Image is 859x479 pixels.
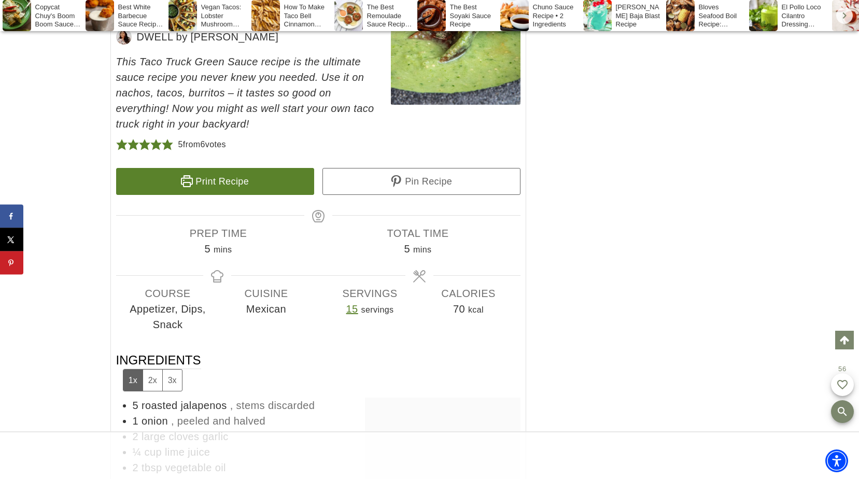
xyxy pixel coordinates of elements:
[133,415,139,427] span: 1
[178,137,226,152] div: from votes
[119,301,217,332] span: Appetizer, Dips, Snack
[137,29,279,45] span: DWELL by [PERSON_NAME]
[322,168,520,195] a: Pin Recipe
[205,243,211,255] span: 5
[453,303,465,315] span: 70
[150,137,162,152] span: Rate this recipe 4 out of 5 stars
[413,245,431,254] span: mins
[230,400,315,411] span: , stems discarded
[116,137,128,152] span: Rate this recipe 1 out of 5 stars
[123,370,143,391] button: Adjust servings by 1x
[162,370,182,391] button: Adjust servings by 3x
[162,137,173,152] span: Rate this recipe 5 out of 5 stars
[119,226,318,241] span: Prep Time
[217,301,316,317] span: Mexican
[139,137,150,152] span: Rate this recipe 3 out of 5 stars
[116,352,201,391] span: Ingredients
[200,140,205,149] span: 6
[142,400,227,411] span: roasted jalapenos
[214,245,232,254] span: mins
[346,303,358,315] a: Adjust recipe servings
[321,286,419,301] span: Servings
[133,431,139,442] span: 2
[347,443,513,469] iframe: Advertisement
[217,286,316,301] span: Cuisine
[419,286,518,301] span: Calories
[119,286,217,301] span: Course
[178,140,183,149] span: 5
[825,449,848,472] div: Accessibility Menu
[133,400,139,411] span: 5
[142,431,229,442] span: large cloves garlic
[143,370,162,391] button: Adjust servings by 2x
[835,331,854,349] a: Scroll to top
[404,243,411,255] span: 5
[142,415,168,427] span: onion
[361,305,394,314] span: servings
[128,137,139,152] span: Rate this recipe 2 out of 5 stars
[171,415,265,427] span: , peeled and halved
[468,305,484,314] span: kcal
[318,226,518,241] span: Total Time
[116,168,314,195] a: Print Recipe
[116,56,374,130] em: This Taco Truck Green Sauce recipe is the ultimate sauce recipe you never knew you needed. Use it...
